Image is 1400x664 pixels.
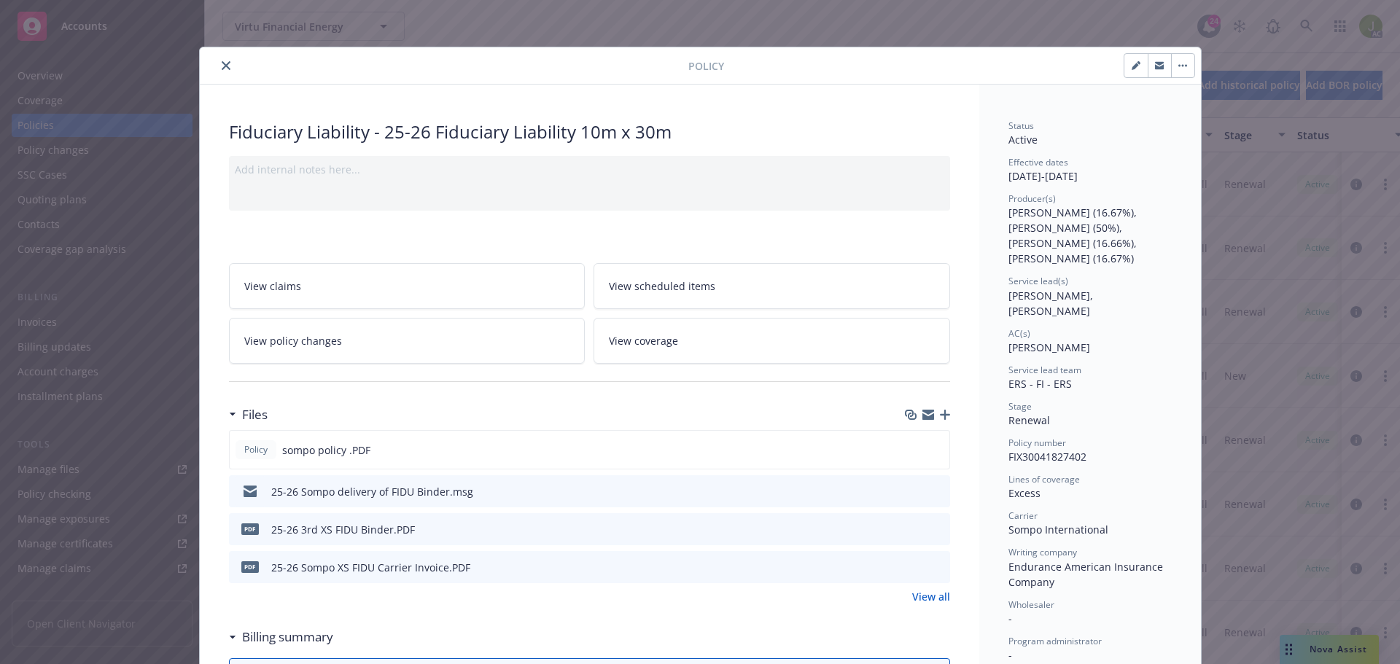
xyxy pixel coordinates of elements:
button: download file [908,522,919,537]
span: Service lead(s) [1008,275,1068,287]
span: FIX30041827402 [1008,450,1086,464]
a: View claims [229,263,586,309]
span: Endurance American Insurance Company [1008,560,1166,589]
span: Program administrator [1008,635,1102,647]
a: View coverage [594,318,950,364]
span: Lines of coverage [1008,473,1080,485]
span: AC(s) [1008,327,1030,340]
span: View policy changes [244,333,342,348]
div: [DATE] - [DATE] [1008,156,1172,184]
span: [PERSON_NAME], [PERSON_NAME] [1008,289,1096,318]
h3: Billing summary [242,628,333,647]
span: [PERSON_NAME] [1008,340,1090,354]
div: 25-26 Sompo XS FIDU Carrier Invoice.PDF [271,560,470,575]
span: View scheduled items [609,278,715,294]
h3: Files [242,405,268,424]
span: Active [1008,133,1038,147]
a: View scheduled items [594,263,950,309]
span: ERS - FI - ERS [1008,377,1072,391]
div: Excess [1008,485,1172,501]
div: Files [229,405,268,424]
span: Status [1008,120,1034,132]
button: download file [907,442,919,458]
button: preview file [931,484,944,499]
span: Policy [688,58,724,74]
button: close [217,57,235,74]
button: preview file [930,442,944,458]
button: preview file [931,522,944,537]
span: Renewal [1008,413,1050,427]
span: PDF [241,561,259,572]
span: Writing company [1008,546,1077,558]
span: Policy [241,443,271,456]
div: Billing summary [229,628,333,647]
button: download file [908,560,919,575]
button: download file [908,484,919,499]
span: Wholesaler [1008,598,1054,611]
div: 25-26 Sompo delivery of FIDU Binder.msg [271,484,473,499]
span: Stage [1008,400,1032,413]
span: sompo policy .PDF [282,442,370,458]
div: Add internal notes here... [235,162,944,177]
span: Sompo International [1008,523,1108,536]
button: preview file [931,560,944,575]
span: - [1008,612,1012,625]
span: Effective dates [1008,156,1068,168]
span: Policy number [1008,437,1066,449]
span: Service lead team [1008,364,1081,376]
span: Carrier [1008,509,1038,522]
span: - [1008,648,1012,662]
span: PDF [241,523,259,534]
a: View policy changes [229,318,586,364]
a: View all [912,589,950,604]
div: 25-26 3rd XS FIDU Binder.PDF [271,522,415,537]
span: View claims [244,278,301,294]
span: View coverage [609,333,678,348]
div: Fiduciary Liability - 25-26 Fiduciary Liability 10m x 30m [229,120,950,144]
span: Producer(s) [1008,192,1056,205]
span: [PERSON_NAME] (16.67%), [PERSON_NAME] (50%), [PERSON_NAME] (16.66%), [PERSON_NAME] (16.67%) [1008,206,1140,265]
